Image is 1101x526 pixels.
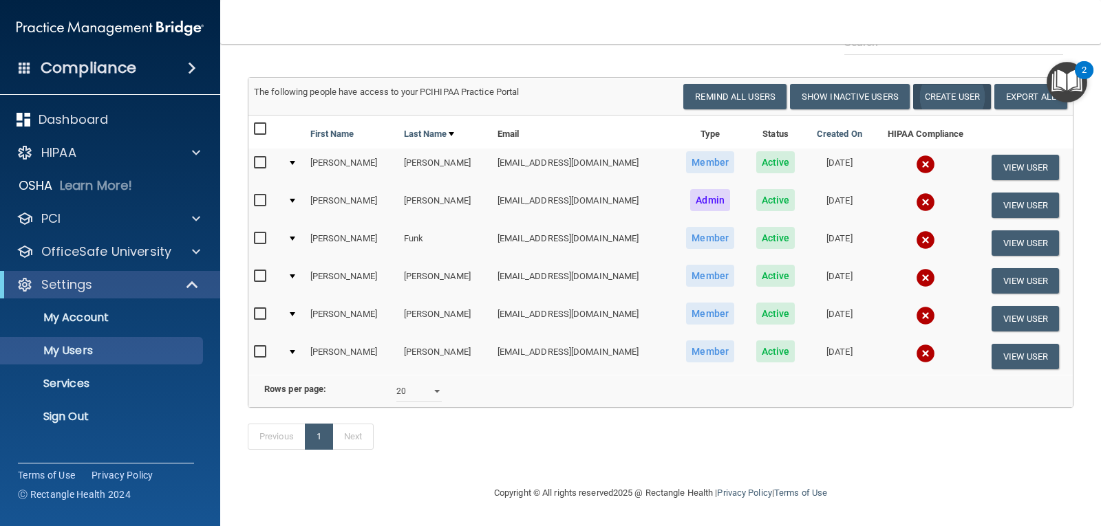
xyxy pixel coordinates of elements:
a: OfficeSafe University [17,243,200,260]
button: Show Inactive Users [790,84,910,109]
button: View User [992,306,1060,331]
span: Member [686,303,734,325]
a: Previous [248,424,306,450]
button: View User [992,344,1060,369]
td: [EMAIL_ADDRESS][DOMAIN_NAME] [492,186,675,224]
p: Services [9,377,197,391]
td: [PERSON_NAME] [305,224,398,262]
img: cross.ca9f0e7f.svg [916,306,935,325]
a: First Name [310,126,354,142]
td: [PERSON_NAME] [305,186,398,224]
a: Last Name [404,126,455,142]
div: 2 [1082,70,1087,88]
button: Open Resource Center, 2 new notifications [1047,62,1087,102]
button: View User [992,268,1060,294]
button: View User [992,230,1060,256]
p: OSHA [19,177,53,194]
td: [PERSON_NAME] [398,149,492,186]
td: [PERSON_NAME] [305,338,398,375]
span: Member [686,151,734,173]
a: 1 [305,424,333,450]
p: Settings [41,276,92,293]
img: cross.ca9f0e7f.svg [916,155,935,174]
h4: Compliance [41,58,136,78]
b: Rows per page: [264,384,326,394]
p: PCI [41,210,61,227]
p: HIPAA [41,144,76,161]
td: [PERSON_NAME] [398,262,492,300]
td: [DATE] [806,338,873,375]
td: [DATE] [806,149,873,186]
img: dashboard.aa5b2476.svg [17,113,30,127]
span: Active [756,189,795,211]
p: OfficeSafe University [41,243,171,260]
span: Admin [690,189,730,211]
img: cross.ca9f0e7f.svg [916,344,935,363]
img: cross.ca9f0e7f.svg [916,268,935,287]
a: Privacy Policy [92,468,153,482]
td: [DATE] [806,186,873,224]
th: Status [746,116,806,149]
td: [EMAIL_ADDRESS][DOMAIN_NAME] [492,224,675,262]
td: [PERSON_NAME] [305,262,398,300]
td: [DATE] [806,300,873,338]
td: [EMAIL_ADDRESS][DOMAIN_NAME] [492,149,675,186]
span: Active [756,227,795,249]
a: Created On [817,126,862,142]
p: My Users [9,344,197,358]
th: Email [492,116,675,149]
td: [EMAIL_ADDRESS][DOMAIN_NAME] [492,300,675,338]
a: PCI [17,210,200,227]
a: Dashboard [17,111,200,128]
p: Dashboard [39,111,108,128]
img: cross.ca9f0e7f.svg [916,193,935,212]
img: cross.ca9f0e7f.svg [916,230,935,250]
a: Settings [17,276,200,293]
button: View User [992,193,1060,218]
span: Member [686,340,734,362]
td: [PERSON_NAME] [398,300,492,338]
p: Sign Out [9,410,197,424]
a: Privacy Policy [717,487,771,498]
button: View User [992,155,1060,180]
td: [DATE] [806,224,873,262]
div: Copyright © All rights reserved 2025 @ Rectangle Health | | [409,471,912,515]
span: Member [686,227,734,249]
span: Active [756,151,795,173]
th: HIPAA Compliance [873,116,978,149]
td: [PERSON_NAME] [305,149,398,186]
a: Terms of Use [774,487,827,498]
p: My Account [9,311,197,325]
th: Type [675,116,746,149]
a: HIPAA [17,144,200,161]
td: [PERSON_NAME] [398,186,492,224]
td: [PERSON_NAME] [398,338,492,375]
span: Active [756,265,795,287]
td: [EMAIL_ADDRESS][DOMAIN_NAME] [492,338,675,375]
a: Export All [994,84,1067,109]
span: Active [756,340,795,362]
td: [PERSON_NAME] [305,300,398,338]
button: Create User [913,84,991,109]
td: [DATE] [806,262,873,300]
p: Learn More! [60,177,133,194]
button: Remind All Users [683,84,787,109]
a: Next [332,424,374,450]
span: Active [756,303,795,325]
img: PMB logo [17,14,204,42]
span: The following people have access to your PCIHIPAA Practice Portal [254,87,520,97]
a: Terms of Use [18,468,75,482]
td: Funk [398,224,492,262]
span: Ⓒ Rectangle Health 2024 [18,487,131,501]
td: [EMAIL_ADDRESS][DOMAIN_NAME] [492,262,675,300]
span: Member [686,265,734,287]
